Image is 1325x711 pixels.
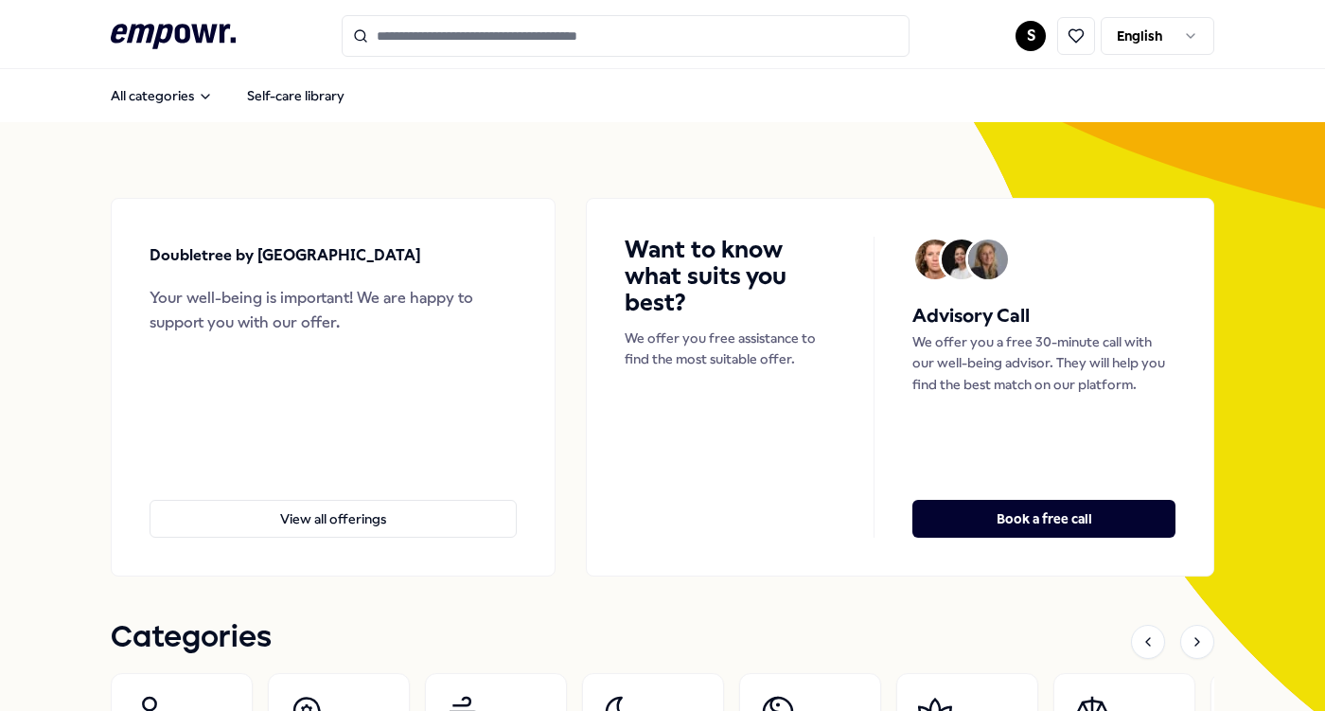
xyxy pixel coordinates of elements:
[150,470,517,538] a: View all offerings
[625,328,836,370] p: We offer you free assistance to find the most suitable offer.
[912,301,1176,331] h5: Advisory Call
[625,237,836,316] h4: Want to know what suits you best?
[1016,21,1046,51] button: S
[232,77,360,115] a: Self-care library
[111,614,272,662] h1: Categories
[150,286,517,334] div: Your well-being is important! We are happy to support you with our offer.
[150,500,517,538] button: View all offerings
[912,500,1176,538] button: Book a free call
[915,240,955,279] img: Avatar
[942,240,981,279] img: Avatar
[342,15,910,57] input: Search for products, categories or subcategories
[96,77,228,115] button: All categories
[96,77,360,115] nav: Main
[150,243,421,268] p: Doubletree by [GEOGRAPHIC_DATA]
[912,331,1176,395] p: We offer you a free 30-minute call with our well-being advisor. They will help you find the best ...
[968,240,1008,279] img: Avatar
